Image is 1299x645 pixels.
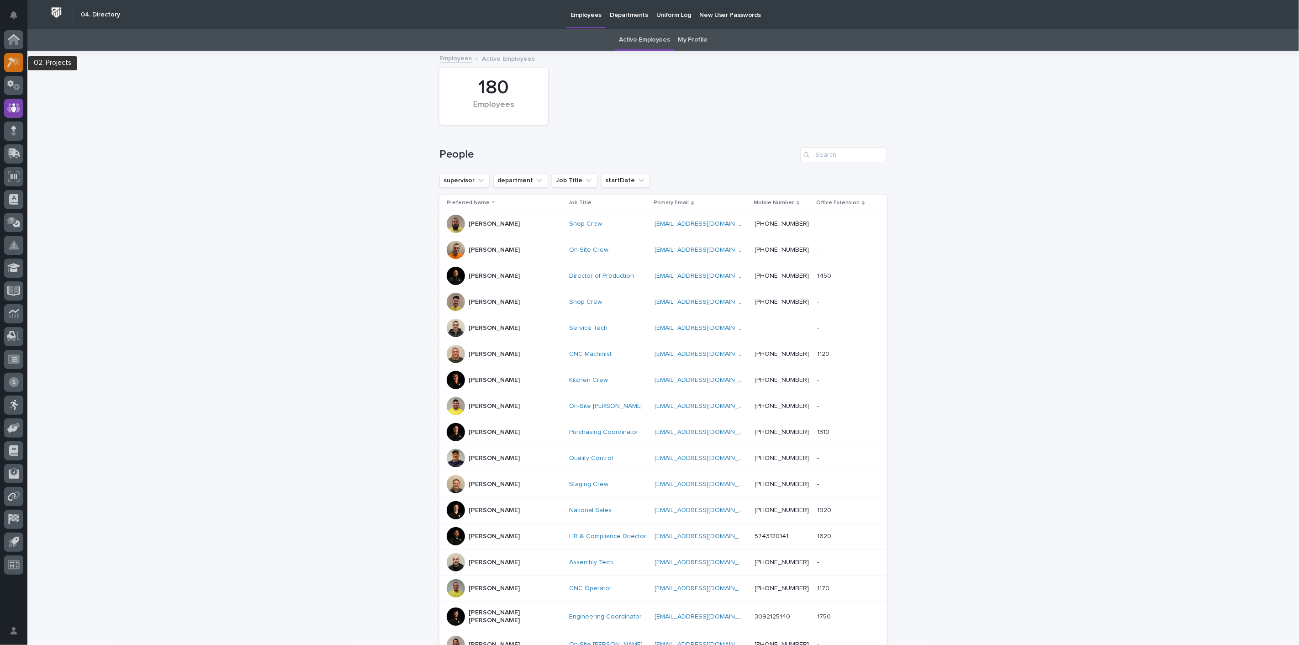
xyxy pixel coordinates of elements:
[439,173,490,188] button: supervisor
[678,29,708,51] a: My Profile
[439,367,887,393] tr: [PERSON_NAME]Kitchen Crew [EMAIL_ADDRESS][DOMAIN_NAME] [PHONE_NUMBER]--
[569,402,643,410] a: On-Site [PERSON_NAME]
[817,270,833,280] p: 1450
[655,299,758,305] a: [EMAIL_ADDRESS][DOMAIN_NAME]
[755,377,809,383] a: [PHONE_NUMBER]
[755,351,809,357] a: [PHONE_NUMBER]
[439,393,887,419] tr: [PERSON_NAME]On-Site [PERSON_NAME] [EMAIL_ADDRESS][DOMAIN_NAME] [PHONE_NUMBER]--
[655,613,758,620] a: [EMAIL_ADDRESS][DOMAIN_NAME]
[469,559,520,566] p: [PERSON_NAME]
[755,247,809,253] a: [PHONE_NUMBER]
[469,533,520,540] p: [PERSON_NAME]
[755,507,809,513] a: [PHONE_NUMBER]
[469,402,520,410] p: [PERSON_NAME]
[569,220,602,228] a: Shop Crew
[755,585,809,592] a: [PHONE_NUMBER]
[800,148,887,162] input: Search
[654,198,689,208] p: Primary Email
[439,341,887,367] tr: [PERSON_NAME]CNC Machinist [EMAIL_ADDRESS][DOMAIN_NAME] [PHONE_NUMBER]11201120
[439,263,887,289] tr: [PERSON_NAME]Director of Production [EMAIL_ADDRESS][DOMAIN_NAME] [PHONE_NUMBER]14501450
[655,585,758,592] a: [EMAIL_ADDRESS][DOMAIN_NAME]
[469,350,520,358] p: [PERSON_NAME]
[469,428,520,436] p: [PERSON_NAME]
[817,505,833,514] p: 1920
[755,299,809,305] a: [PHONE_NUMBER]
[817,244,821,254] p: -
[469,246,520,254] p: [PERSON_NAME]
[817,453,821,462] p: -
[81,11,120,19] h2: 04. Directory
[469,272,520,280] p: [PERSON_NAME]
[817,583,831,592] p: 1170
[569,559,613,566] a: Assembly Tech
[755,533,789,539] a: 5743120141
[569,324,607,332] a: Service Tech
[655,325,758,331] a: [EMAIL_ADDRESS][DOMAIN_NAME]
[619,29,670,51] a: Active Employees
[817,479,821,488] p: -
[817,427,831,436] p: 1310
[817,531,833,540] p: 1620
[817,349,831,358] p: 1120
[655,351,758,357] a: [EMAIL_ADDRESS][DOMAIN_NAME]
[655,507,758,513] a: [EMAIL_ADDRESS][DOMAIN_NAME]
[439,471,887,497] tr: [PERSON_NAME]Staging Crew [EMAIL_ADDRESS][DOMAIN_NAME] [PHONE_NUMBER]--
[655,533,758,539] a: [EMAIL_ADDRESS][DOMAIN_NAME]
[655,481,758,487] a: [EMAIL_ADDRESS][DOMAIN_NAME]
[469,376,520,384] p: [PERSON_NAME]
[755,273,809,279] a: [PHONE_NUMBER]
[439,237,887,263] tr: [PERSON_NAME]On-Site Crew [EMAIL_ADDRESS][DOMAIN_NAME] [PHONE_NUMBER]--
[655,247,758,253] a: [EMAIL_ADDRESS][DOMAIN_NAME]
[455,76,533,99] div: 180
[469,609,560,624] p: [PERSON_NAME] [PERSON_NAME]
[439,148,797,161] h1: People
[439,289,887,315] tr: [PERSON_NAME]Shop Crew [EMAIL_ADDRESS][DOMAIN_NAME] [PHONE_NUMBER]--
[569,481,608,488] a: Staging Crew
[755,429,809,435] a: [PHONE_NUMBER]
[447,198,490,208] p: Preferred Name
[439,53,472,63] a: Employees
[569,246,608,254] a: On-Site Crew
[817,375,821,384] p: -
[469,220,520,228] p: [PERSON_NAME]
[755,559,809,566] a: [PHONE_NUMBER]
[569,507,612,514] a: National Sales
[817,322,821,332] p: -
[469,324,520,332] p: [PERSON_NAME]
[569,585,612,592] a: CNC Operator
[439,523,887,550] tr: [PERSON_NAME]HR & Compliance Director [EMAIL_ADDRESS][DOMAIN_NAME] 574312014116201620
[755,221,809,227] a: [PHONE_NUMBER]
[569,455,613,462] a: Quality Control
[816,198,860,208] p: Office Extension
[569,272,634,280] a: Director of Production
[493,173,548,188] button: department
[11,11,23,26] div: Notifications
[439,445,887,471] tr: [PERSON_NAME]Quality Control [EMAIL_ADDRESS][DOMAIN_NAME] [PHONE_NUMBER]--
[817,401,821,410] p: -
[569,376,608,384] a: Kitchen Crew
[482,53,535,63] p: Active Employees
[439,315,887,341] tr: [PERSON_NAME]Service Tech [EMAIL_ADDRESS][DOMAIN_NAME] --
[817,611,833,621] p: 1750
[48,4,65,21] img: Workspace Logo
[755,613,791,620] a: 3092125140
[469,507,520,514] p: [PERSON_NAME]
[569,613,642,621] a: Engineering Coordinator
[439,419,887,445] tr: [PERSON_NAME]Purchasing Coordinator [EMAIL_ADDRESS][DOMAIN_NAME] [PHONE_NUMBER]13101310
[755,481,809,487] a: [PHONE_NUMBER]
[655,273,758,279] a: [EMAIL_ADDRESS][DOMAIN_NAME]
[569,533,646,540] a: HR & Compliance Director
[439,602,887,632] tr: [PERSON_NAME] [PERSON_NAME]Engineering Coordinator [EMAIL_ADDRESS][DOMAIN_NAME] 309212514017501750
[552,173,597,188] button: Job Title
[568,198,591,208] p: Job Title
[817,218,821,228] p: -
[655,221,758,227] a: [EMAIL_ADDRESS][DOMAIN_NAME]
[655,429,758,435] a: [EMAIL_ADDRESS][DOMAIN_NAME]
[469,455,520,462] p: [PERSON_NAME]
[817,557,821,566] p: -
[4,5,23,25] button: Notifications
[439,497,887,523] tr: [PERSON_NAME]National Sales [EMAIL_ADDRESS][DOMAIN_NAME] [PHONE_NUMBER]19201920
[469,585,520,592] p: [PERSON_NAME]
[469,298,520,306] p: [PERSON_NAME]
[655,559,758,566] a: [EMAIL_ADDRESS][DOMAIN_NAME]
